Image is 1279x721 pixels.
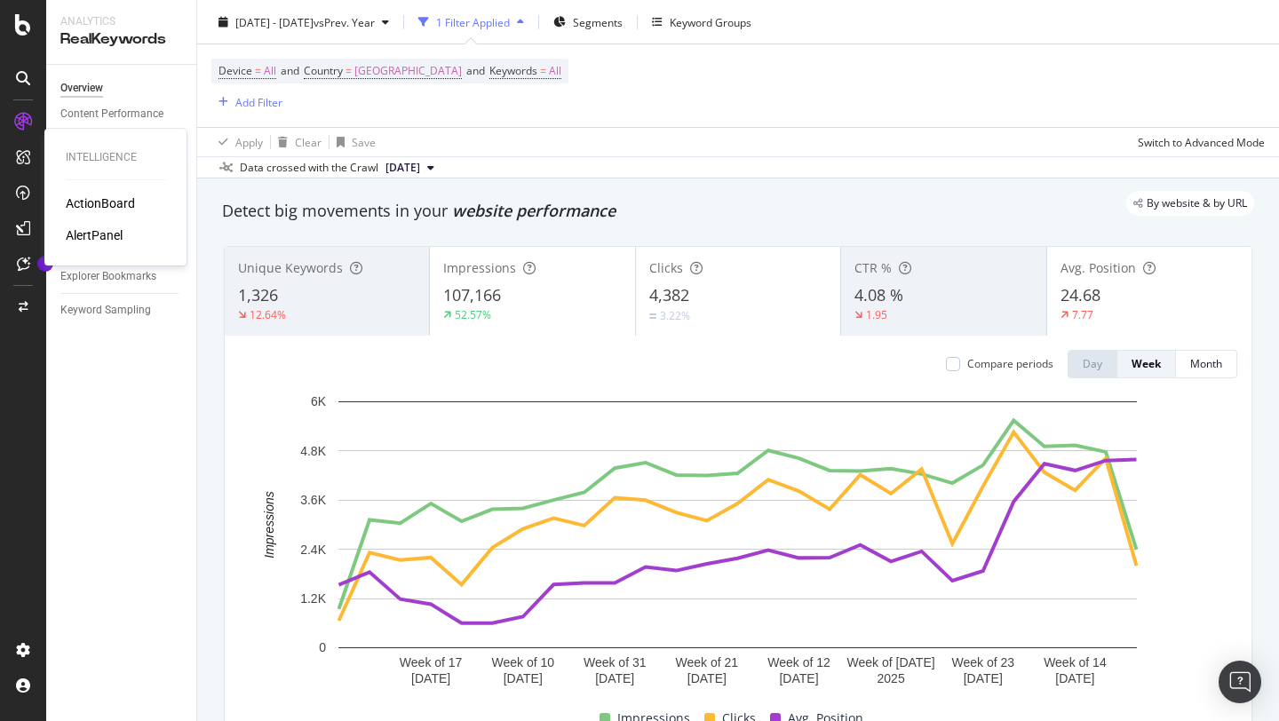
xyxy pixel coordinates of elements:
button: Segments [546,8,630,36]
span: and [466,63,485,78]
text: [DATE] [504,671,543,685]
div: Keyword Groups [670,15,751,30]
span: Keywords [489,63,537,78]
span: 24.68 [1061,284,1100,305]
button: [DATE] - [DATE]vsPrev. Year [211,8,396,36]
img: Equal [649,313,656,319]
span: = [255,63,261,78]
span: All [264,59,276,83]
button: Add Filter [211,91,282,113]
span: and [281,63,299,78]
span: vs Prev. Year [314,15,375,30]
text: Week of 14 [1044,655,1107,669]
text: Week of 10 [491,655,554,669]
div: Week [1132,356,1161,371]
div: 7.77 [1072,307,1093,322]
span: = [540,63,546,78]
span: 4.08 % [854,284,903,305]
text: 0 [319,640,326,654]
text: 6K [311,394,327,408]
span: Impressions [443,259,516,276]
div: Keyword Sampling [60,301,151,320]
text: [DATE] [411,671,450,685]
div: 1 Filter Applied [436,15,510,30]
span: Segments [573,15,623,30]
a: AlertPanel [66,226,123,244]
a: Overview [60,79,184,98]
div: Day [1083,356,1102,371]
span: 1,326 [238,284,278,305]
span: Avg. Position [1061,259,1136,276]
text: [DATE] [595,671,634,685]
div: Content Performance [60,105,163,123]
text: Week of 17 [400,655,463,669]
a: Explorer Bookmarks [60,267,184,286]
button: Save [330,128,376,156]
div: Explorer Bookmarks [60,267,156,286]
div: Save [352,135,376,150]
text: [DATE] [687,671,727,685]
button: Day [1068,350,1117,378]
button: Week [1117,350,1176,378]
div: RealKeywords [60,29,182,50]
text: Week of 23 [951,655,1014,669]
text: 3.6K [300,493,326,507]
div: Overview [60,79,103,98]
text: [DATE] [964,671,1003,685]
span: 2025 Jul. 25th [385,160,420,176]
text: Week of 12 [767,655,830,669]
button: [DATE] [378,157,441,178]
button: Switch to Advanced Mode [1131,128,1265,156]
span: By website & by URL [1147,198,1247,209]
span: [DATE] - [DATE] [235,15,314,30]
text: Week of [DATE] [847,655,935,669]
button: Clear [271,128,322,156]
div: 3.22% [660,308,690,323]
div: Data crossed with the Crawl [240,160,378,176]
span: Device [218,63,252,78]
span: [GEOGRAPHIC_DATA] [354,59,462,83]
div: Tooltip anchor [37,256,53,272]
div: Compare periods [967,356,1053,371]
a: Keyword Sampling [60,301,184,320]
text: Week of 31 [584,655,647,669]
span: CTR % [854,259,892,276]
div: 52.57% [455,307,491,322]
div: Month [1190,356,1222,371]
div: legacy label [1126,191,1254,216]
text: [DATE] [1055,671,1094,685]
text: Impressions [262,491,276,558]
text: 4.8K [300,444,326,458]
span: Clicks [649,259,683,276]
div: Open Intercom Messenger [1219,661,1261,703]
button: 1 Filter Applied [411,8,531,36]
div: Apply [235,135,263,150]
text: Week of 21 [676,655,739,669]
a: Content Performance [60,105,184,123]
span: Country [304,63,343,78]
a: ActionBoard [66,194,135,212]
div: Clear [295,135,322,150]
div: Add Filter [235,95,282,110]
button: Month [1176,350,1237,378]
text: 2025 [878,671,905,685]
div: Intelligence [66,150,165,165]
button: Apply [211,128,263,156]
div: 12.64% [250,307,286,322]
svg: A chart. [239,392,1237,701]
text: 1.2K [300,591,326,606]
text: [DATE] [779,671,818,685]
span: 107,166 [443,284,501,305]
text: 2.4K [300,543,326,557]
div: Switch to Advanced Mode [1138,135,1265,150]
div: Analytics [60,14,182,29]
span: 4,382 [649,284,689,305]
span: = [346,63,352,78]
span: Unique Keywords [238,259,343,276]
button: Keyword Groups [645,8,759,36]
span: All [549,59,561,83]
div: 1.95 [866,307,887,322]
